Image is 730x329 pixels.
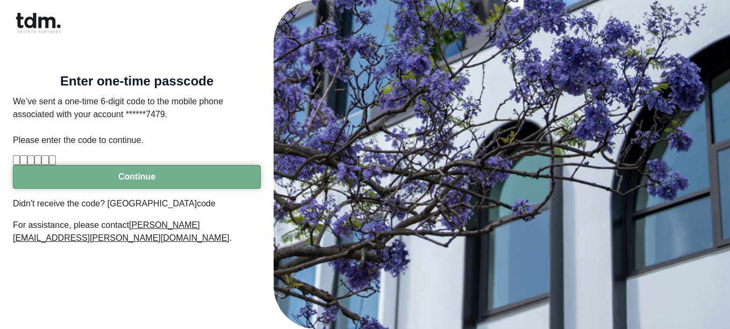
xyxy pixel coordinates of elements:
[197,199,216,208] a: code
[13,219,261,245] p: For assistance, please contact .
[13,76,261,87] h5: Enter one-time passcode
[20,155,27,165] input: Digit 2
[49,155,56,165] input: Digit 6
[13,165,261,189] button: Continue
[41,155,48,165] input: Digit 5
[13,197,261,210] p: Didn't receive the code? [GEOGRAPHIC_DATA]
[34,155,41,165] input: Digit 4
[13,95,261,147] p: We’ve sent a one-time 6-digit code to the mobile phone associated with your account ******7479. P...
[27,155,34,165] input: Digit 3
[13,155,20,165] input: Please enter verification code. Digit 1
[13,220,230,242] u: [PERSON_NAME][EMAIL_ADDRESS][PERSON_NAME][DOMAIN_NAME]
